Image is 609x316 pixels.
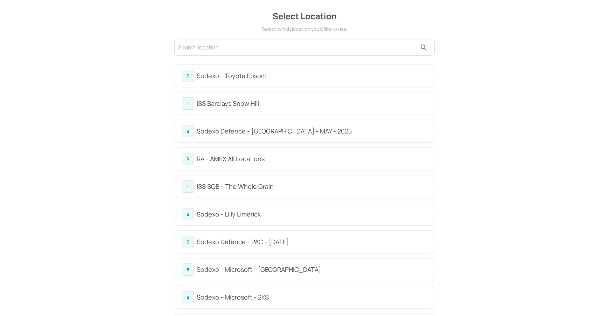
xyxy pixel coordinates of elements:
div: Sodexo Defence - PAC - [DATE] [197,237,427,247]
div: ISS Barclays Snow Hill [197,99,427,108]
button: search [417,41,431,55]
div: ISS SQB - The Whole Grain [197,182,427,191]
input: Search location [178,42,417,53]
div: Sodexo - Toyota Epsom [197,71,427,81]
div: S [182,70,194,82]
div: Select Location [173,10,436,22]
div: Sodexo - Microsoft - [GEOGRAPHIC_DATA] [197,265,427,274]
div: S [182,291,194,303]
div: I [182,97,194,110]
div: S [182,125,194,137]
div: R [182,153,194,165]
div: Sodexo - Lilly Limerick [197,209,427,219]
div: Sodexo - Microsoft - 2KS [197,293,427,302]
div: Select which location you’d like to use. [173,25,436,33]
div: I [182,180,194,193]
div: S [182,236,194,248]
div: RA - AMEX All Locations [197,154,427,164]
div: Sodexo Defence - [GEOGRAPHIC_DATA] - MAY - 2025 [197,126,427,136]
div: S [182,263,194,276]
div: S [182,208,194,220]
